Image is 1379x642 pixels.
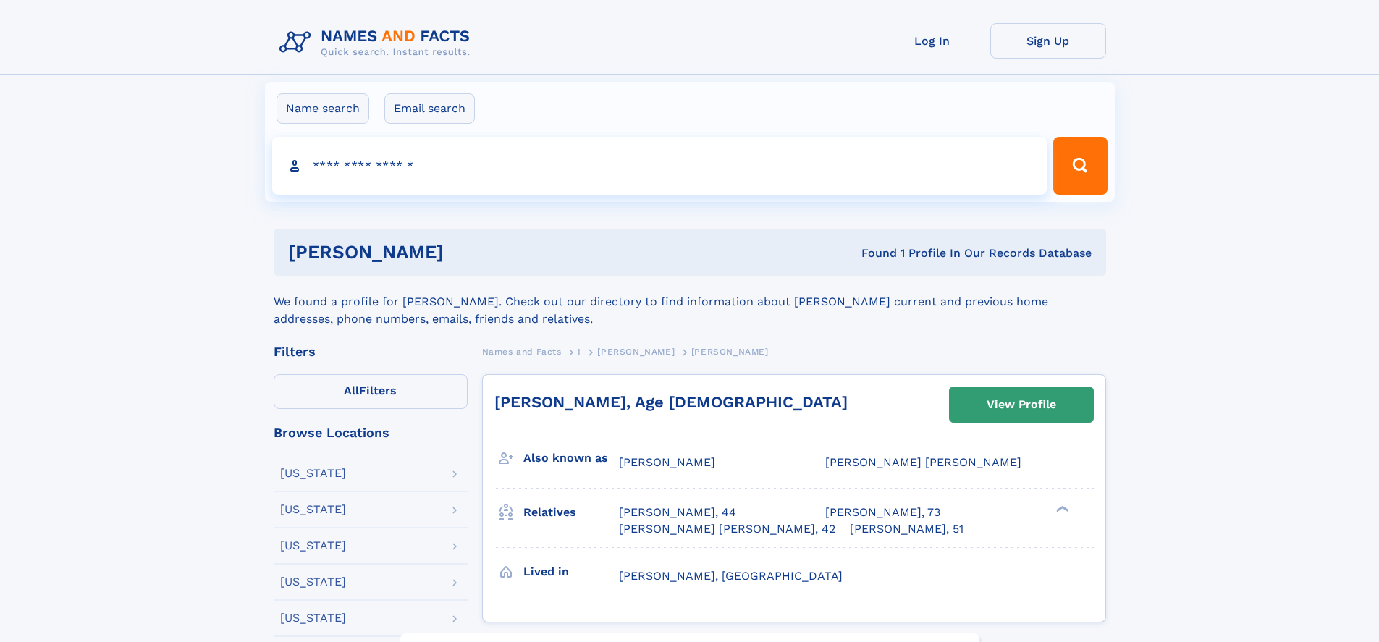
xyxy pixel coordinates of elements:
[850,521,963,537] a: [PERSON_NAME], 51
[523,446,619,470] h3: Also known as
[280,540,346,552] div: [US_STATE]
[280,612,346,624] div: [US_STATE]
[272,137,1047,195] input: search input
[1053,504,1070,514] div: ❯
[274,345,468,358] div: Filters
[1053,137,1107,195] button: Search Button
[274,23,482,62] img: Logo Names and Facts
[990,23,1106,59] a: Sign Up
[987,388,1056,421] div: View Profile
[274,276,1106,328] div: We found a profile for [PERSON_NAME]. Check out our directory to find information about [PERSON_N...
[652,245,1092,261] div: Found 1 Profile In Our Records Database
[482,342,562,360] a: Names and Facts
[274,426,468,439] div: Browse Locations
[874,23,990,59] a: Log In
[691,347,769,357] span: [PERSON_NAME]
[523,500,619,525] h3: Relatives
[578,347,581,357] span: I
[619,504,736,520] a: [PERSON_NAME], 44
[578,342,581,360] a: I
[619,569,843,583] span: [PERSON_NAME], [GEOGRAPHIC_DATA]
[280,468,346,479] div: [US_STATE]
[619,521,835,537] a: [PERSON_NAME] [PERSON_NAME], 42
[277,93,369,124] label: Name search
[597,347,675,357] span: [PERSON_NAME]
[344,384,359,397] span: All
[280,504,346,515] div: [US_STATE]
[274,374,468,409] label: Filters
[494,393,848,411] a: [PERSON_NAME], Age [DEMOGRAPHIC_DATA]
[280,576,346,588] div: [US_STATE]
[825,455,1021,469] span: [PERSON_NAME] [PERSON_NAME]
[619,455,715,469] span: [PERSON_NAME]
[384,93,475,124] label: Email search
[950,387,1093,422] a: View Profile
[597,342,675,360] a: [PERSON_NAME]
[523,559,619,584] h3: Lived in
[288,243,653,261] h1: [PERSON_NAME]
[825,504,940,520] a: [PERSON_NAME], 73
